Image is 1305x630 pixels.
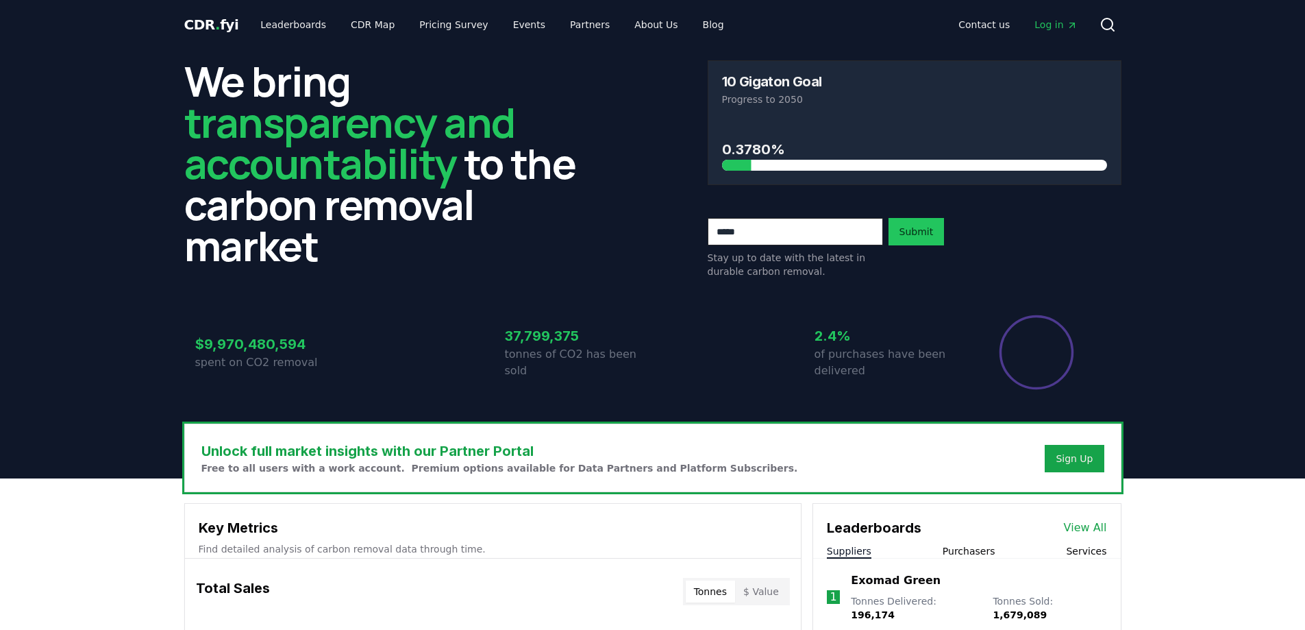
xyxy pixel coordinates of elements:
a: View All [1064,520,1107,536]
a: Blog [692,12,735,37]
nav: Main [249,12,734,37]
h3: $9,970,480,594 [195,334,343,354]
button: Sign Up [1045,445,1104,472]
p: Stay up to date with the latest in durable carbon removal. [708,251,883,278]
h3: 10 Gigaton Goal [722,75,822,88]
a: Sign Up [1056,452,1093,465]
a: Contact us [947,12,1021,37]
a: Pricing Survey [408,12,499,37]
p: Progress to 2050 [722,93,1107,106]
h3: Key Metrics [199,518,787,538]
a: About Us [623,12,688,37]
p: of purchases have been delivered [815,346,962,379]
button: Services [1066,544,1106,558]
button: Suppliers [827,544,871,558]
p: Tonnes Sold : [993,594,1106,622]
h3: 0.3780% [722,139,1107,160]
span: 1,679,089 [993,609,1047,620]
h3: 37,799,375 [505,326,653,346]
h3: Total Sales [196,578,270,605]
a: Events [502,12,556,37]
a: CDR Map [340,12,406,37]
p: Tonnes Delivered : [851,594,979,622]
span: . [215,16,220,33]
p: 1 [830,589,836,605]
p: Free to all users with a work account. Premium options available for Data Partners and Platform S... [201,461,798,475]
a: Partners [559,12,621,37]
a: Log in [1023,12,1088,37]
a: Exomad Green [851,572,941,589]
h3: Unlock full market insights with our Partner Portal [201,441,798,461]
button: Purchasers [943,544,995,558]
span: 196,174 [851,609,895,620]
p: tonnes of CO2 has been sold [505,346,653,379]
a: Leaderboards [249,12,337,37]
p: Find detailed analysis of carbon removal data through time. [199,542,787,556]
button: Submit [888,218,945,245]
p: spent on CO2 removal [195,354,343,371]
button: Tonnes [686,581,735,603]
h3: 2.4% [815,326,962,346]
button: $ Value [735,581,787,603]
a: CDR.fyi [184,15,239,34]
span: Log in [1034,18,1077,32]
h3: Leaderboards [827,518,921,538]
div: Percentage of sales delivered [998,314,1075,391]
h2: We bring to the carbon removal market [184,60,598,266]
nav: Main [947,12,1088,37]
span: CDR fyi [184,16,239,33]
span: transparency and accountability [184,94,515,191]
